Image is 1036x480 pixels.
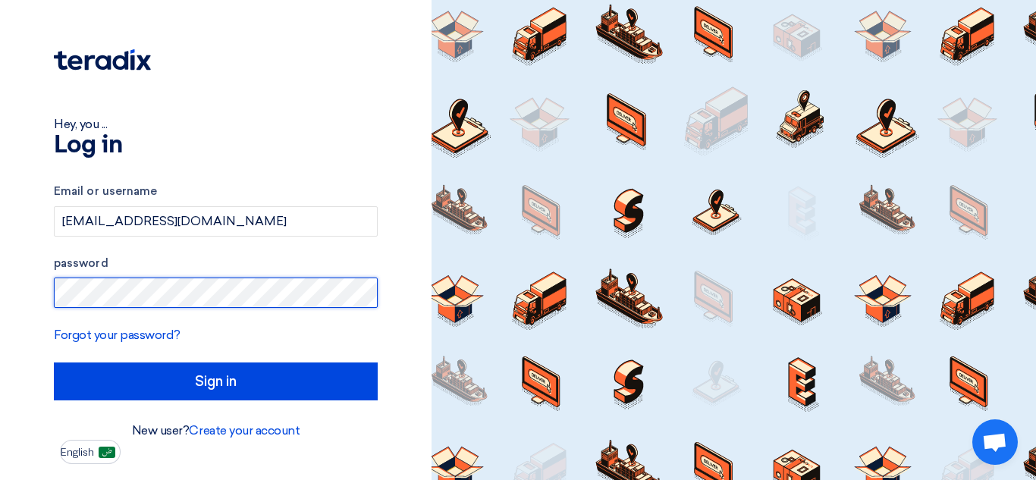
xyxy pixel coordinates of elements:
[132,423,190,438] font: New user?
[54,49,151,71] img: Teradix logo
[54,328,181,342] a: Forgot your password?
[54,206,378,237] input: Enter your business email or username
[54,133,122,158] font: Log in
[972,419,1018,465] a: Open chat
[61,446,94,459] font: English
[60,440,121,464] button: English
[99,447,115,458] img: ar-AR.png
[54,256,108,270] font: password
[189,423,300,438] a: Create your account
[54,362,378,400] input: Sign in
[54,184,157,198] font: Email or username
[54,117,107,131] font: Hey, you ...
